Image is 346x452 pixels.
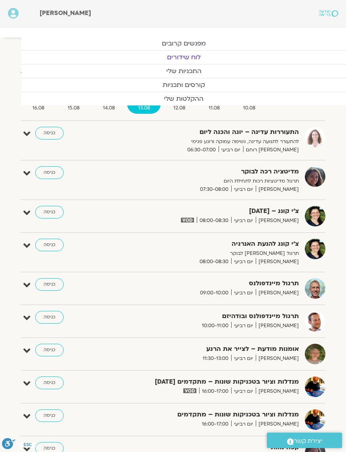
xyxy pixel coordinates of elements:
a: לוח שידורים [21,51,346,64]
strong: אומנות מודעת – לצייר את הרגע [129,344,299,354]
a: כניסה [35,278,64,291]
span: יום רביעי [231,387,256,395]
span: יום רביעי [231,354,256,363]
span: יום רביעי [231,420,256,428]
a: כניסה [35,377,64,389]
span: [PERSON_NAME] [256,258,299,266]
a: כניסה [35,409,64,422]
a: התכניות שלי [21,64,346,78]
strong: התעוררות עדינה – יוגה והכנה ליום [129,127,299,137]
span: [PERSON_NAME] [256,420,299,428]
span: יום רביעי [231,289,256,297]
strong: תרגול מיינדפולנס [129,278,299,289]
a: קורסים ותכניות [21,78,346,92]
strong: צ'י קונג – [DATE] [129,206,299,217]
span: [PERSON_NAME] רוחם [243,146,299,154]
a: כניסה [35,166,64,179]
a: כניסה [35,311,64,324]
strong: מנדלות וציור בטכניקות שונות – מתקדמים [DATE] [129,377,299,387]
span: יצירת קשר [294,436,322,446]
span: יום רביעי [231,185,256,194]
span: 13.08 [127,104,161,112]
a: כניסה [35,206,64,218]
span: 06:30-07:00 [184,146,219,154]
p: להתעורר לתנועה עדינה, נשימה עמוקה ורוגע פנימי [129,137,299,146]
img: vodicon [181,218,194,222]
a: יצירת קשר [267,433,342,448]
strong: מדיטציה רכה לבוקר [129,166,299,177]
p: תרגול מדיטציות רכות לתחילת היום [129,177,299,185]
span: 08:00-08:30 [197,217,231,225]
span: 16.08 [21,104,55,112]
span: [PERSON_NAME] [256,322,299,330]
a: כניסה [35,239,64,251]
strong: צ'י קונג להנעת האנרגיה [129,239,299,249]
span: [PERSON_NAME] [256,387,299,395]
span: 11:30-13:00 [200,354,231,363]
span: 08:00-08:30 [197,258,231,266]
span: [PERSON_NAME] [40,9,91,17]
strong: תרגול מיינדפולנס ובודהיזם [129,311,299,322]
span: [PERSON_NAME] [256,185,299,194]
span: יום רביעי [231,322,256,330]
a: ההקלטות שלי [21,92,346,105]
img: vodicon [183,388,196,393]
span: [PERSON_NAME] [256,354,299,363]
span: 14.08 [92,104,125,112]
span: 07:30-08:00 [197,185,231,194]
strong: מנדלות וציור בטכניקות שונות – מתקדמים [129,409,299,420]
span: 10.08 [232,104,266,112]
span: 16:00-17:00 [199,420,231,428]
a: כניסה [35,127,64,139]
p: תרגול [PERSON_NAME] לבוקר [129,249,299,258]
span: 12.08 [162,104,196,112]
span: יום רביעי [231,217,256,225]
span: 10:00-11:00 [199,322,231,330]
span: יום רביעי [231,258,256,266]
span: [PERSON_NAME] [256,289,299,297]
a: מפגשים קרובים [21,37,346,50]
span: 16:00-17:00 [199,387,231,395]
span: 09:00-10:00 [197,289,231,297]
span: 11.08 [198,104,230,112]
a: כניסה [35,344,64,356]
span: 15.08 [57,104,90,112]
span: יום רביעי [219,146,243,154]
span: [PERSON_NAME] [256,217,299,225]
